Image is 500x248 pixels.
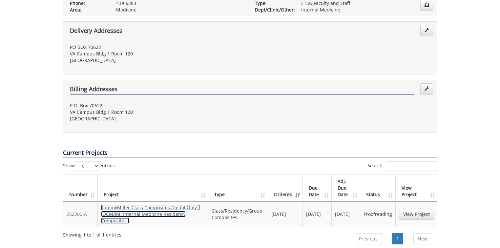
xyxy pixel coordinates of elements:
[420,25,433,36] a: Edit Addresses
[70,28,414,36] h4: Delivery Addresses
[208,201,268,227] td: Class/Residency/Group Composites
[303,201,331,227] td: [DATE]
[332,175,360,201] th: Adj. Due Date: activate to sort column ascending
[101,204,200,224] a: TammyMiller-Class Composites Digital Only - (QCM/IM: Internal Medicine Residency Composites )
[63,175,98,201] th: Number: activate to sort column ascending
[75,161,99,171] select: Showentries
[268,175,303,201] th: Ordered: activate to sort column ascending
[70,51,245,57] p: VA Campus Bldg 1 Room 120
[70,109,245,115] p: VA Campus Bldg 1 Room 120
[399,209,434,220] a: View Project
[396,175,437,201] th: View Project: activate to sort column ascending
[98,175,208,201] th: Project: activate to sort column ascending
[303,175,331,201] th: Due Date: activate to sort column ascending
[301,7,430,13] p: Internal Medicine
[420,83,433,94] a: Edit Addresses
[116,7,245,13] p: Medicine
[70,57,245,64] p: [GEOGRAPHIC_DATA]
[360,175,396,201] th: Status: activate to sort column ascending
[63,229,121,238] div: Showing 1 to 1 of 1 entries
[63,161,115,171] label: Show entries
[70,86,414,94] h4: Billing Addresses
[70,7,106,13] p: Area:
[70,102,245,109] p: P.O. Box 70622
[67,211,87,217] a: 252200-A
[255,7,291,13] p: Dept/Clinic/Other:
[208,175,268,201] th: Type: activate to sort column ascending
[70,115,245,122] p: [GEOGRAPHIC_DATA]
[332,201,360,227] td: [DATE]
[367,161,437,171] label: Search:
[392,233,403,244] a: 1
[355,233,382,244] a: Previous
[360,201,396,227] td: Proofreading
[63,149,437,158] p: Current Projects
[70,44,245,51] p: PO BOX 70622
[386,161,437,171] input: Search:
[268,201,303,227] td: [DATE]
[413,233,432,244] a: Next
